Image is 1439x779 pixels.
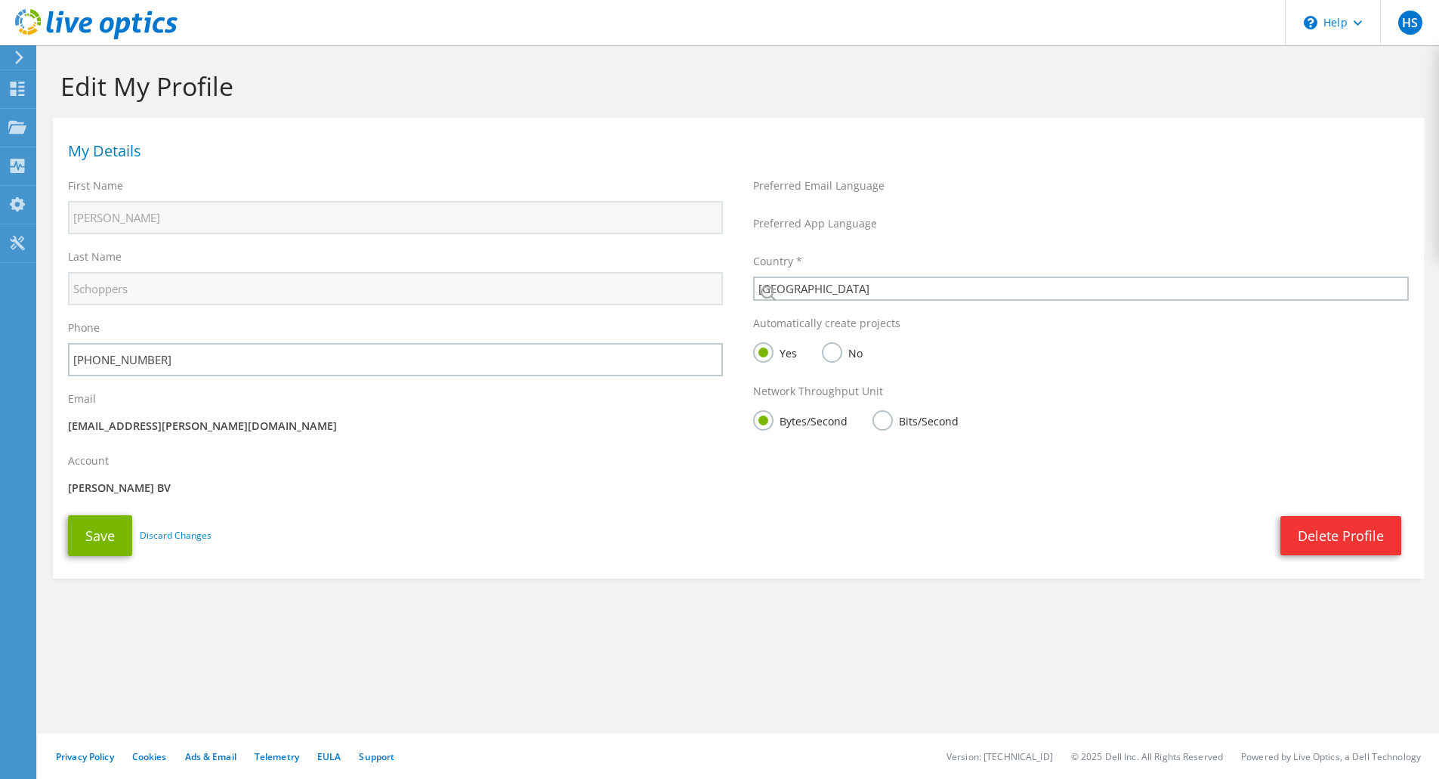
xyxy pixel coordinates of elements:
a: Cookies [132,750,167,763]
span: HS [1398,11,1422,35]
label: Automatically create projects [753,316,900,331]
label: Yes [753,342,797,361]
label: Email [68,391,96,407]
label: Network Throughput Unit [753,384,883,399]
label: Last Name [68,249,122,264]
li: © 2025 Dell Inc. All Rights Reserved [1071,750,1223,763]
label: No [822,342,863,361]
label: Preferred Email Language [753,178,885,193]
a: Discard Changes [140,527,212,544]
label: Phone [68,320,100,335]
a: Telemetry [255,750,299,763]
svg: \n [1304,16,1317,29]
label: Bits/Second [872,410,959,429]
label: First Name [68,178,123,193]
h1: My Details [68,144,1401,159]
a: Privacy Policy [56,750,114,763]
label: Bytes/Second [753,410,848,429]
label: Account [68,453,109,468]
li: Powered by Live Optics, a Dell Technology [1241,750,1421,763]
a: EULA [317,750,341,763]
label: Preferred App Language [753,216,877,231]
p: [PERSON_NAME] BV [68,480,723,496]
button: Save [68,515,132,556]
a: Delete Profile [1280,516,1401,555]
h1: Edit My Profile [60,70,1409,102]
a: Ads & Email [185,750,236,763]
li: Version: [TECHNICAL_ID] [946,750,1053,763]
p: [EMAIL_ADDRESS][PERSON_NAME][DOMAIN_NAME] [68,418,723,434]
a: Support [359,750,394,763]
label: Country * [753,254,802,269]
